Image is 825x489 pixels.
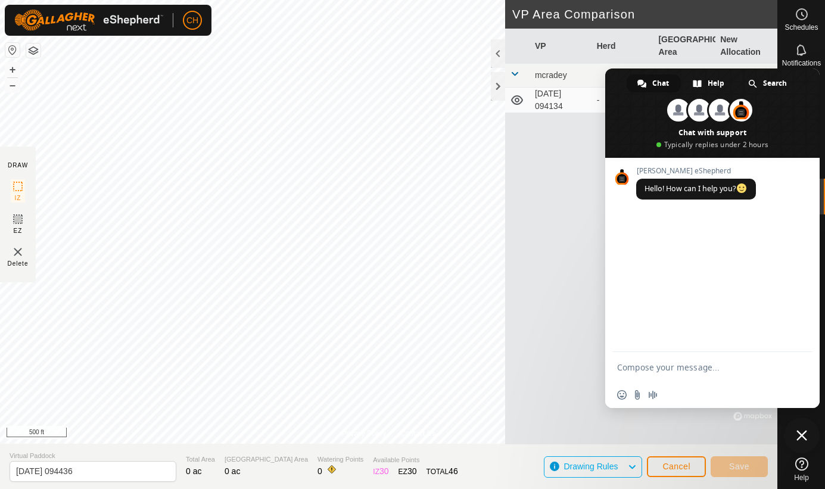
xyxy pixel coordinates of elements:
[373,455,457,465] span: Available Points
[10,451,176,461] span: Virtual Paddock
[14,226,23,235] span: EZ
[11,245,25,259] img: VP
[317,454,363,465] span: Watering Points
[379,466,389,476] span: 30
[564,462,618,471] span: Drawing Rules
[317,466,322,476] span: 0
[535,70,567,80] span: mcradey
[5,78,20,92] button: –
[737,74,799,92] div: Search
[617,390,627,400] span: Insert an emoji
[186,454,215,465] span: Total Area
[407,466,417,476] span: 30
[341,428,386,439] a: Privacy Policy
[26,43,41,58] button: Map Layers
[708,74,724,92] span: Help
[597,94,649,107] div: -
[653,29,715,64] th: [GEOGRAPHIC_DATA] Area
[652,74,669,92] span: Chat
[729,462,749,471] span: Save
[400,428,435,439] a: Contact Us
[8,161,28,170] div: DRAW
[5,63,20,77] button: +
[592,29,654,64] th: Herd
[617,362,782,373] textarea: Compose your message...
[8,259,29,268] span: Delete
[530,88,592,113] td: [DATE] 094134
[5,43,20,57] button: Reset Map
[645,183,748,194] span: Hello! How can I help you?
[186,466,201,476] span: 0 ac
[648,390,658,400] span: Audio message
[794,474,809,481] span: Help
[15,194,21,203] span: IZ
[633,390,642,400] span: Send a file
[449,466,458,476] span: 46
[636,167,756,175] span: [PERSON_NAME] eShepherd
[627,74,681,92] div: Chat
[784,418,820,453] div: Close chat
[512,7,777,21] h2: VP Area Comparison
[662,462,690,471] span: Cancel
[14,10,163,31] img: Gallagher Logo
[373,465,388,478] div: IZ
[782,60,821,67] span: Notifications
[530,29,592,64] th: VP
[399,465,417,478] div: EZ
[715,29,777,64] th: New Allocation
[225,466,240,476] span: 0 ac
[778,453,825,486] a: Help
[225,454,308,465] span: [GEOGRAPHIC_DATA] Area
[186,14,198,27] span: CH
[647,456,706,477] button: Cancel
[711,456,768,477] button: Save
[784,24,818,31] span: Schedules
[426,465,458,478] div: TOTAL
[682,74,736,92] div: Help
[763,74,787,92] span: Search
